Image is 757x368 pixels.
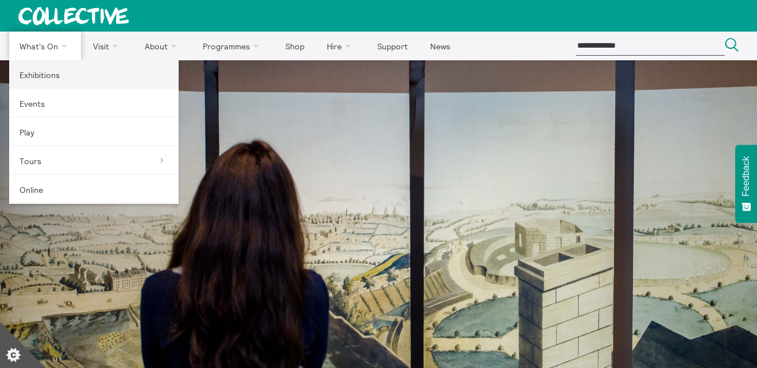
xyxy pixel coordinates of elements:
a: About [134,32,191,60]
a: Programmes [193,32,273,60]
span: Feedback [741,156,751,196]
a: Visit [83,32,133,60]
a: Events [9,89,179,118]
a: Play [9,118,179,146]
a: Tours [9,146,179,175]
a: Support [367,32,418,60]
a: Shop [275,32,314,60]
a: Exhibitions [9,60,179,89]
button: Feedback - Show survey [735,145,757,223]
a: What's On [9,32,81,60]
a: News [420,32,460,60]
a: Online [9,175,179,204]
a: Hire [317,32,365,60]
